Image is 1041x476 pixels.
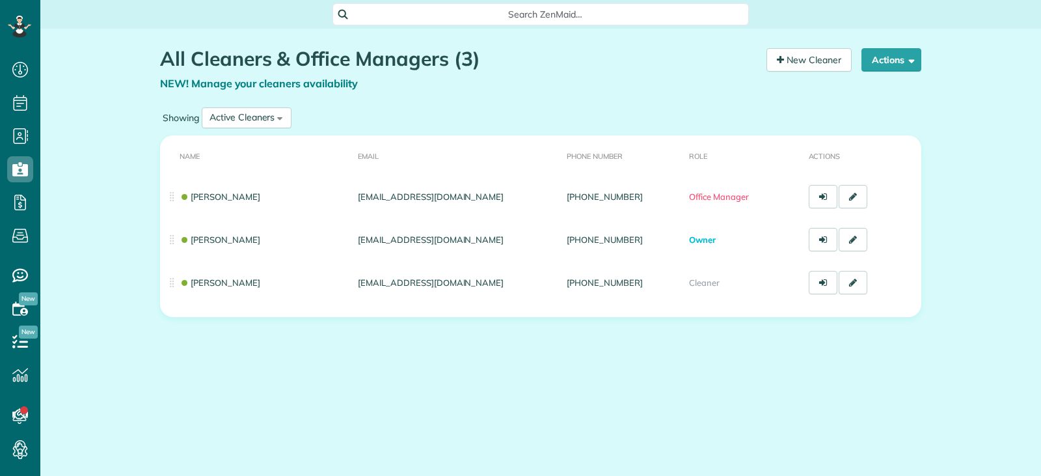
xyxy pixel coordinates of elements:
[567,191,642,202] a: [PHONE_NUMBER]
[353,218,561,261] td: [EMAIL_ADDRESS][DOMAIN_NAME]
[567,234,642,245] a: [PHONE_NUMBER]
[861,48,921,72] button: Actions
[160,135,353,175] th: Name
[160,111,202,124] label: Showing
[353,261,561,304] td: [EMAIL_ADDRESS][DOMAIN_NAME]
[766,48,852,72] a: New Cleaner
[180,277,260,288] a: [PERSON_NAME]
[689,277,720,288] span: Cleaner
[561,135,684,175] th: Phone number
[210,111,275,124] div: Active Cleaners
[160,77,358,90] a: NEW! Manage your cleaners availability
[567,277,642,288] a: [PHONE_NUMBER]
[804,135,921,175] th: Actions
[180,234,260,245] a: [PERSON_NAME]
[684,135,803,175] th: Role
[689,234,716,245] span: Owner
[19,292,38,305] span: New
[689,191,748,202] span: Office Manager
[180,191,260,202] a: [PERSON_NAME]
[353,175,561,218] td: [EMAIL_ADDRESS][DOMAIN_NAME]
[353,135,561,175] th: Email
[160,48,757,70] h1: All Cleaners & Office Managers (3)
[19,326,38,339] span: New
